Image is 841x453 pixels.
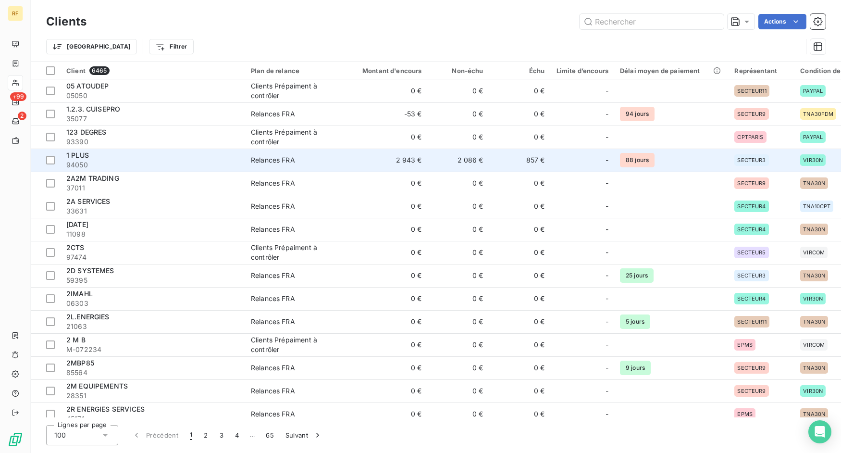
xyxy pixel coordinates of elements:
span: M-072234 [66,345,239,354]
td: 0 € [489,379,551,403]
span: 45171 [66,414,239,424]
span: TNA30N [803,365,825,371]
span: VIRCOM [803,342,825,348]
span: … [245,428,260,443]
div: Relances FRA [251,271,295,280]
span: SECTEUR9 [737,111,766,117]
span: SECTEUR4 [737,226,766,232]
img: Logo LeanPay [8,432,23,447]
td: 0 € [489,287,551,310]
td: 0 € [345,287,428,310]
div: Clients Prépaiment à contrôler [251,127,339,147]
div: Relances FRA [251,178,295,188]
span: 59395 [66,276,239,285]
div: Relances FRA [251,155,295,165]
span: 2 M B [66,336,86,344]
span: 2IMAHL [66,289,93,298]
span: CPTPARIS [737,134,763,140]
span: 05050 [66,91,239,101]
td: 0 € [345,264,428,287]
span: EPMS [737,411,753,417]
span: TNA30N [803,226,825,232]
td: 0 € [489,264,551,287]
td: 2 086 € [428,149,489,172]
span: - [606,294,608,303]
span: - [606,340,608,350]
span: - [606,132,608,142]
span: - [606,155,608,165]
span: SECTEUR4 [737,296,766,302]
span: 21063 [66,322,239,331]
span: SECTEUR11 [737,319,766,325]
span: 97474 [66,252,239,262]
td: 0 € [428,79,489,102]
span: 28351 [66,391,239,401]
span: - [606,363,608,373]
span: 06303 [66,299,239,308]
td: 0 € [345,379,428,403]
button: Précédent [126,425,184,445]
td: 0 € [428,356,489,379]
span: TNA10CPT [803,203,830,209]
span: 6465 [89,66,110,75]
div: Relances FRA [251,363,295,373]
div: Non-échu [433,67,483,75]
div: Représentant [734,67,789,75]
td: 0 € [489,126,551,149]
div: Relances FRA [251,225,295,234]
span: VIRCOM [803,250,825,255]
span: TNA30N [803,273,825,278]
td: 0 € [489,241,551,264]
div: Open Intercom Messenger [808,420,831,443]
span: 2A SERVICES [66,197,111,205]
td: 0 € [428,172,489,195]
span: TNA30N [803,411,825,417]
td: 0 € [345,172,428,195]
td: 0 € [489,79,551,102]
span: EPMS [737,342,753,348]
td: 0 € [428,241,489,264]
td: 0 € [428,218,489,241]
button: 4 [229,425,245,445]
td: 0 € [489,172,551,195]
span: - [606,225,608,234]
span: 05 ATOUDEP [66,82,109,90]
span: 9 jours [620,361,651,375]
span: 35077 [66,114,239,124]
td: 0 € [489,310,551,333]
span: 123 DEGRES [66,128,107,136]
div: Échu [495,67,545,75]
span: 100 [54,430,66,440]
td: 0 € [345,195,428,218]
td: 0 € [428,102,489,126]
td: -53 € [345,102,428,126]
td: 0 € [428,264,489,287]
td: 0 € [345,241,428,264]
span: - [606,409,608,419]
span: 2M EQUIPEMENTS [66,382,128,390]
span: 93390 [66,137,239,147]
span: 1 [190,430,192,440]
td: 0 € [428,310,489,333]
td: 0 € [345,403,428,426]
span: 2D SYSTEMES [66,266,114,275]
div: RF [8,6,23,21]
button: 3 [214,425,229,445]
td: 0 € [345,310,428,333]
span: 2A2M TRADING [66,174,119,182]
span: SECTEUR5 [737,250,766,255]
span: 94 jours [620,107,655,121]
span: 88 jours [620,153,655,167]
span: 1 PLUS [66,151,89,159]
span: 94050 [66,160,239,170]
div: Relances FRA [251,294,295,303]
span: - [606,317,608,327]
span: TNA30N [803,319,825,325]
div: Limite d’encours [557,67,608,75]
span: SECTEUR9 [737,388,766,394]
span: SECTEUR9 [737,365,766,371]
span: 2L.ENERGIES [66,313,110,321]
span: 2MBP85 [66,359,94,367]
span: 11098 [66,229,239,239]
td: 0 € [489,356,551,379]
